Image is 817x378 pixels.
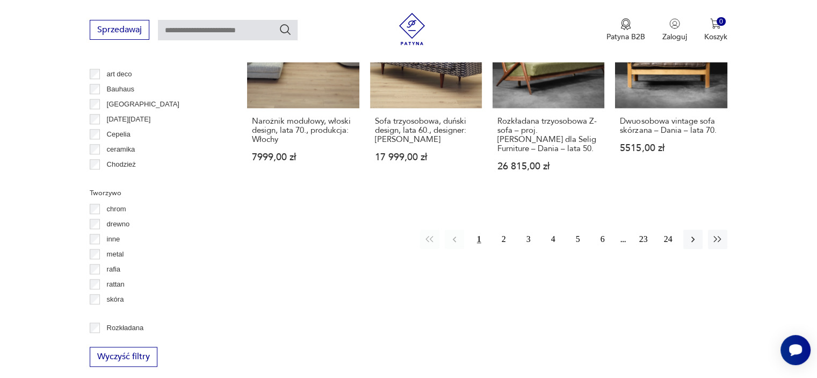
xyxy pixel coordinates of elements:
[544,230,563,249] button: 4
[107,83,134,95] p: Bauhaus
[568,230,588,249] button: 5
[107,309,129,320] p: tkanina
[620,117,722,135] h3: Dwuosobowa vintage sofa skórzana – Dania – lata 70.
[593,230,612,249] button: 6
[107,279,125,290] p: rattan
[107,174,134,186] p: Ćmielów
[107,203,126,215] p: chrom
[90,20,149,40] button: Sprzedawaj
[396,13,428,45] img: Patyna - sklep z meblami i dekoracjami vintage
[620,18,631,30] img: Ikona medalu
[662,18,687,42] button: Zaloguj
[710,18,721,29] img: Ikona koszyka
[107,263,120,275] p: rafia
[375,117,477,144] h3: Sofa trzyosobowa, duński design, lata 60., designer: [PERSON_NAME]
[606,32,645,42] p: Patyna B2B
[662,32,687,42] p: Zaloguj
[107,159,136,170] p: Chodzież
[634,230,653,249] button: 23
[107,294,124,305] p: skóra
[107,129,131,140] p: Cepelia
[704,18,727,42] button: 0Koszyk
[704,32,727,42] p: Koszyk
[494,230,514,249] button: 2
[375,153,477,162] p: 17 999,00 zł
[107,68,132,80] p: art deco
[90,187,221,199] p: Tworzywo
[497,162,599,171] p: 26 815,00 zł
[606,18,645,42] a: Ikona medaluPatyna B2B
[107,322,144,334] p: Rozkładana
[279,23,292,36] button: Szukaj
[620,144,722,153] p: 5515,00 zł
[659,230,678,249] button: 24
[606,18,645,42] button: Patyna B2B
[90,27,149,34] a: Sprzedawaj
[717,17,726,26] div: 0
[497,117,599,153] h3: Rozkładana trzyosobowa Z- sofa – proj. [PERSON_NAME] dla Selig Furniture – Dania – lata 50.
[107,144,135,155] p: ceramika
[107,98,179,110] p: [GEOGRAPHIC_DATA]
[107,248,124,260] p: metal
[519,230,538,249] button: 3
[90,347,157,367] button: Wyczyść filtry
[252,153,354,162] p: 7999,00 zł
[669,18,680,29] img: Ikonka użytkownika
[107,218,130,230] p: drewno
[252,117,354,144] h3: Narożnik modułowy, włoski design, lata 70., produkcja: Włochy
[780,335,811,365] iframe: Smartsupp widget button
[107,233,120,245] p: inne
[107,113,151,125] p: [DATE][DATE]
[469,230,489,249] button: 1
